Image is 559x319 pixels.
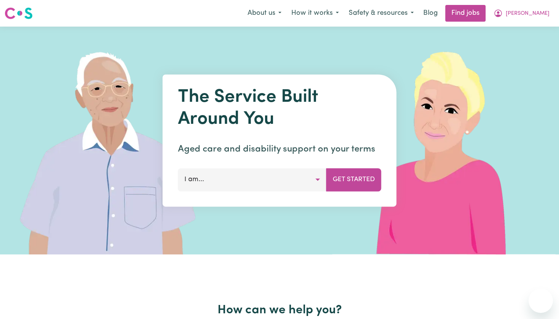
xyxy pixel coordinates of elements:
p: Aged care and disability support on your terms [178,142,381,156]
span: [PERSON_NAME] [506,9,549,18]
button: Get Started [326,168,381,191]
a: Careseekers logo [5,5,33,22]
h1: The Service Built Around You [178,87,381,130]
a: Find jobs [445,5,486,22]
button: I am... [178,168,327,191]
img: Careseekers logo [5,6,33,20]
a: Blog [419,5,442,22]
button: About us [243,5,286,21]
button: Safety & resources [344,5,419,21]
h2: How can we help you? [33,303,526,317]
button: How it works [286,5,344,21]
iframe: Button to launch messaging window [529,289,553,313]
button: My Account [489,5,554,21]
